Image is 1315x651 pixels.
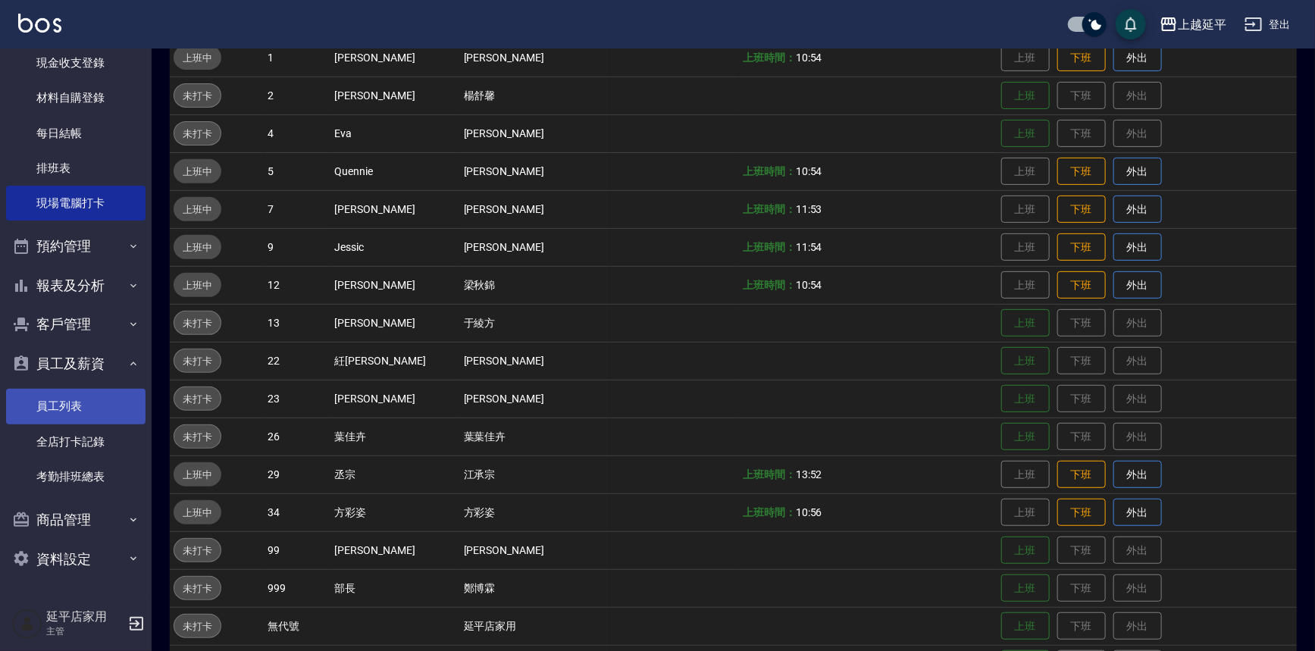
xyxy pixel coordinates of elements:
[6,80,146,115] a: 材料自購登錄
[264,418,330,455] td: 26
[330,304,459,342] td: [PERSON_NAME]
[1057,233,1106,261] button: 下班
[6,266,146,305] button: 報表及分析
[264,342,330,380] td: 22
[46,609,124,624] h5: 延平店家用
[743,506,796,518] b: 上班時間：
[743,203,796,215] b: 上班時間：
[1113,196,1162,224] button: 外出
[6,459,146,494] a: 考勤排班總表
[264,39,330,77] td: 1
[18,14,61,33] img: Logo
[6,344,146,383] button: 員工及薪資
[460,418,610,455] td: 葉葉佳卉
[1154,9,1232,40] button: 上越延平
[460,39,610,77] td: [PERSON_NAME]
[6,227,146,266] button: 預約管理
[174,581,221,596] span: 未打卡
[264,569,330,607] td: 999
[1001,574,1050,602] button: 上班
[174,202,221,218] span: 上班中
[330,455,459,493] td: 丞宗
[1001,82,1050,110] button: 上班
[264,531,330,569] td: 99
[264,228,330,266] td: 9
[1057,271,1106,299] button: 下班
[460,607,610,645] td: 延平店家用
[6,151,146,186] a: 排班表
[1001,612,1050,640] button: 上班
[330,342,459,380] td: 紝[PERSON_NAME]
[330,190,459,228] td: [PERSON_NAME]
[264,114,330,152] td: 4
[796,52,822,64] span: 10:54
[743,468,796,480] b: 上班時間：
[460,304,610,342] td: 于綾方
[6,500,146,540] button: 商品管理
[264,304,330,342] td: 13
[264,493,330,531] td: 34
[1001,309,1050,337] button: 上班
[1057,499,1106,527] button: 下班
[1057,158,1106,186] button: 下班
[1057,44,1106,72] button: 下班
[174,164,221,180] span: 上班中
[1113,461,1162,489] button: 外出
[174,391,221,407] span: 未打卡
[6,389,146,424] a: 員工列表
[46,624,124,638] p: 主管
[174,505,221,521] span: 上班中
[1113,233,1162,261] button: 外出
[330,531,459,569] td: [PERSON_NAME]
[264,152,330,190] td: 5
[6,45,146,80] a: 現金收支登錄
[460,455,610,493] td: 江承宗
[460,114,610,152] td: [PERSON_NAME]
[174,543,221,559] span: 未打卡
[1238,11,1297,39] button: 登出
[796,203,822,215] span: 11:53
[796,279,822,291] span: 10:54
[330,493,459,531] td: 方彩姿
[174,618,221,634] span: 未打卡
[460,342,610,380] td: [PERSON_NAME]
[796,165,822,177] span: 10:54
[174,315,221,331] span: 未打卡
[174,467,221,483] span: 上班中
[6,424,146,459] a: 全店打卡記錄
[1057,196,1106,224] button: 下班
[743,279,796,291] b: 上班時間：
[264,77,330,114] td: 2
[460,493,610,531] td: 方彩姿
[460,190,610,228] td: [PERSON_NAME]
[6,116,146,151] a: 每日結帳
[264,455,330,493] td: 29
[460,266,610,304] td: 梁秋錦
[6,540,146,579] button: 資料設定
[330,418,459,455] td: 葉佳卉
[460,77,610,114] td: 楊舒馨
[330,266,459,304] td: [PERSON_NAME]
[174,88,221,104] span: 未打卡
[330,39,459,77] td: [PERSON_NAME]
[264,190,330,228] td: 7
[264,266,330,304] td: 12
[330,569,459,607] td: 部長
[743,52,796,64] b: 上班時間：
[174,277,221,293] span: 上班中
[460,569,610,607] td: 鄭博霖
[330,228,459,266] td: Jessic
[460,152,610,190] td: [PERSON_NAME]
[1057,461,1106,489] button: 下班
[330,380,459,418] td: [PERSON_NAME]
[460,531,610,569] td: [PERSON_NAME]
[264,380,330,418] td: 23
[1178,15,1226,34] div: 上越延平
[1113,271,1162,299] button: 外出
[743,165,796,177] b: 上班時間：
[796,241,822,253] span: 11:54
[330,152,459,190] td: Quennie
[796,468,822,480] span: 13:52
[1001,120,1050,148] button: 上班
[1113,44,1162,72] button: 外出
